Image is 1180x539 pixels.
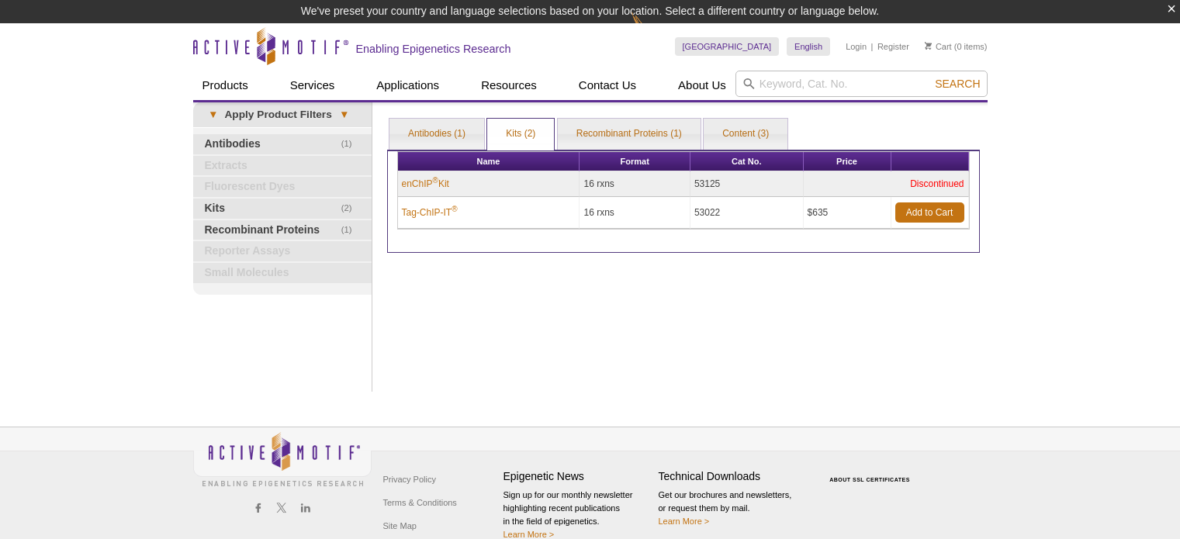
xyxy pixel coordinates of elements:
a: Kits (2) [487,119,554,150]
a: Small Molecules [193,263,372,283]
span: (1) [341,220,361,240]
td: 16 rxns [580,171,690,197]
a: Recombinant Proteins (1) [558,119,701,150]
a: Products [193,71,258,100]
a: Reporter Assays [193,241,372,261]
li: (0 items) [925,37,988,56]
h4: Epigenetic News [503,470,651,483]
a: enChIP®Kit [402,177,449,191]
a: Site Map [379,514,420,537]
a: Extracts [193,156,372,176]
img: Change Here [632,12,673,48]
p: Get our brochures and newsletters, or request them by mail. [659,489,806,528]
a: Content (3) [704,119,787,150]
td: $635 [804,197,891,229]
td: 53022 [690,197,804,229]
th: Cat No. [690,152,804,171]
img: Active Motif, [193,427,372,490]
span: ▾ [332,108,356,122]
a: Add to Cart [895,202,964,223]
a: Cart [925,41,952,52]
a: About Us [669,71,735,100]
a: English [787,37,830,56]
a: Privacy Policy [379,468,440,491]
span: ▾ [201,108,225,122]
a: Terms & Conditions [379,491,461,514]
sup: ® [452,205,457,213]
th: Price [804,152,891,171]
a: Tag-ChIP-IT® [402,206,458,219]
a: ▾Apply Product Filters▾ [193,102,372,127]
sup: ® [433,176,438,185]
a: Learn More > [503,530,555,539]
li: | [871,37,874,56]
a: (1)Antibodies [193,134,372,154]
a: Resources [472,71,546,100]
a: [GEOGRAPHIC_DATA] [675,37,780,56]
a: (2)Kits [193,199,372,219]
span: Search [935,78,980,90]
h2: Enabling Epigenetics Research [356,42,511,56]
a: Register [877,41,909,52]
th: Format [580,152,690,171]
img: Your Cart [925,42,932,50]
a: Learn More > [659,517,710,526]
th: Name [398,152,580,171]
button: Search [930,77,984,91]
a: ABOUT SSL CERTIFICATES [829,477,910,482]
input: Keyword, Cat. No. [735,71,988,97]
a: Contact Us [569,71,645,100]
td: Discontinued [804,171,969,197]
a: Login [846,41,867,52]
a: Fluorescent Dyes [193,177,372,197]
a: Antibodies (1) [389,119,484,150]
a: Applications [367,71,448,100]
a: (1)Recombinant Proteins [193,220,372,240]
a: Services [281,71,344,100]
h4: Technical Downloads [659,470,806,483]
td: 53125 [690,171,804,197]
span: (2) [341,199,361,219]
td: 16 rxns [580,197,690,229]
span: (1) [341,134,361,154]
table: Click to Verify - This site chose Symantec SSL for secure e-commerce and confidential communicati... [814,454,930,489]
